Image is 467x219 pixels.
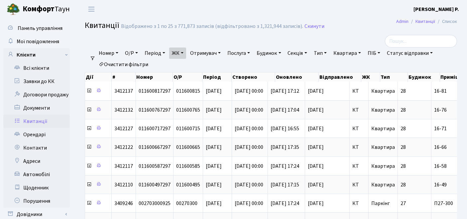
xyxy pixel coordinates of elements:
th: ЖК [361,72,380,82]
a: Очистити фільтри [96,59,151,70]
span: 28 [401,125,406,132]
span: 28 [401,163,406,170]
th: О/Р [173,72,202,82]
span: [DATE] [308,201,347,206]
nav: breadcrumb [386,15,467,29]
span: 011600715 [176,125,200,132]
a: Щоденник [3,181,70,194]
span: КТ [352,201,366,206]
a: Тип [311,48,329,59]
span: Квартира [371,106,395,114]
span: 28 [401,87,406,95]
span: Таун [23,4,70,15]
span: [DATE] [206,200,222,207]
a: Мої повідомлення [3,35,70,48]
span: [DATE] [308,182,347,187]
span: КТ [352,164,366,169]
a: Admin [396,18,409,25]
span: Квартира [371,144,395,151]
b: Комфорт [23,4,55,14]
span: [DATE] 17:24 [271,163,299,170]
th: Період [202,72,232,82]
a: Номер [96,48,121,59]
span: 011600497297 [139,181,171,188]
a: Послуга [225,48,253,59]
span: [DATE] 17:12 [271,87,299,95]
a: Адреси [3,155,70,168]
span: [DATE] 16:55 [271,125,299,132]
span: [DATE] [206,125,222,132]
a: Клієнти [3,48,70,61]
th: # [112,72,136,82]
a: [PERSON_NAME] Р. [413,5,459,13]
span: 3412110 [114,181,133,188]
span: [DATE] [308,164,347,169]
a: Орендарі [3,128,70,141]
span: КТ [352,107,366,113]
span: [DATE] [206,106,222,114]
a: Скинути [304,23,324,30]
a: Заявки до КК [3,75,70,88]
span: Квартира [371,125,395,132]
span: [DATE] [308,107,347,113]
a: О/Р [122,48,141,59]
th: Створено [232,72,275,82]
span: 3412127 [114,125,133,132]
span: Квартира [371,163,395,170]
span: 011600815 [176,87,200,95]
span: Квартира [371,181,395,188]
a: Секція [285,48,310,59]
a: Будинок [254,48,284,59]
a: ЖК [169,48,186,59]
span: 011600817297 [139,87,171,95]
span: 28 [401,181,406,188]
a: Документи [3,101,70,115]
span: КТ [352,126,366,131]
span: [DATE] 17:04 [271,106,299,114]
span: 011600717297 [139,125,171,132]
a: Період [142,48,168,59]
span: [DATE] 17:35 [271,144,299,151]
span: 011600667297 [139,144,171,151]
th: Будинок [408,72,440,82]
a: Порушення [3,194,70,208]
span: Паркінг [371,200,390,207]
a: Квартира [331,48,364,59]
th: Відправлено [319,72,361,82]
span: 3412137 [114,87,133,95]
a: Статус відправки [384,48,435,59]
th: Оновлено [275,72,319,82]
li: Список [435,18,457,25]
span: [DATE] [206,87,222,95]
span: 011600767297 [139,106,171,114]
span: 3412122 [114,144,133,151]
span: 3412132 [114,106,133,114]
span: [DATE] [206,144,222,151]
span: 011600495 [176,181,200,188]
span: [DATE] 00:00 [235,200,263,207]
a: Панель управління [3,22,70,35]
span: 28 [401,144,406,151]
span: КТ [352,182,366,187]
span: Квитанції [85,20,119,31]
span: [DATE] 00:00 [235,181,263,188]
span: 3412117 [114,163,133,170]
span: 011600765 [176,106,200,114]
span: КТ [352,145,366,150]
a: ПІБ [365,48,383,59]
span: [DATE] 00:00 [235,106,263,114]
a: Договори продажу [3,88,70,101]
a: Квитанції [3,115,70,128]
span: 002703000925 [139,200,171,207]
span: [DATE] [308,126,347,131]
a: Отримувач [187,48,223,59]
span: [DATE] 00:00 [235,144,263,151]
div: Відображено з 1 по 25 з 771,873 записів (відфільтровано з 1,321,944 записів). [121,23,303,30]
th: Тип [380,72,408,82]
span: Панель управління [18,25,62,32]
button: Переключити навігацію [83,4,100,15]
a: Контакти [3,141,70,155]
span: 27 [401,200,406,207]
span: [DATE] 17:15 [271,181,299,188]
span: [DATE] 00:00 [235,87,263,95]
